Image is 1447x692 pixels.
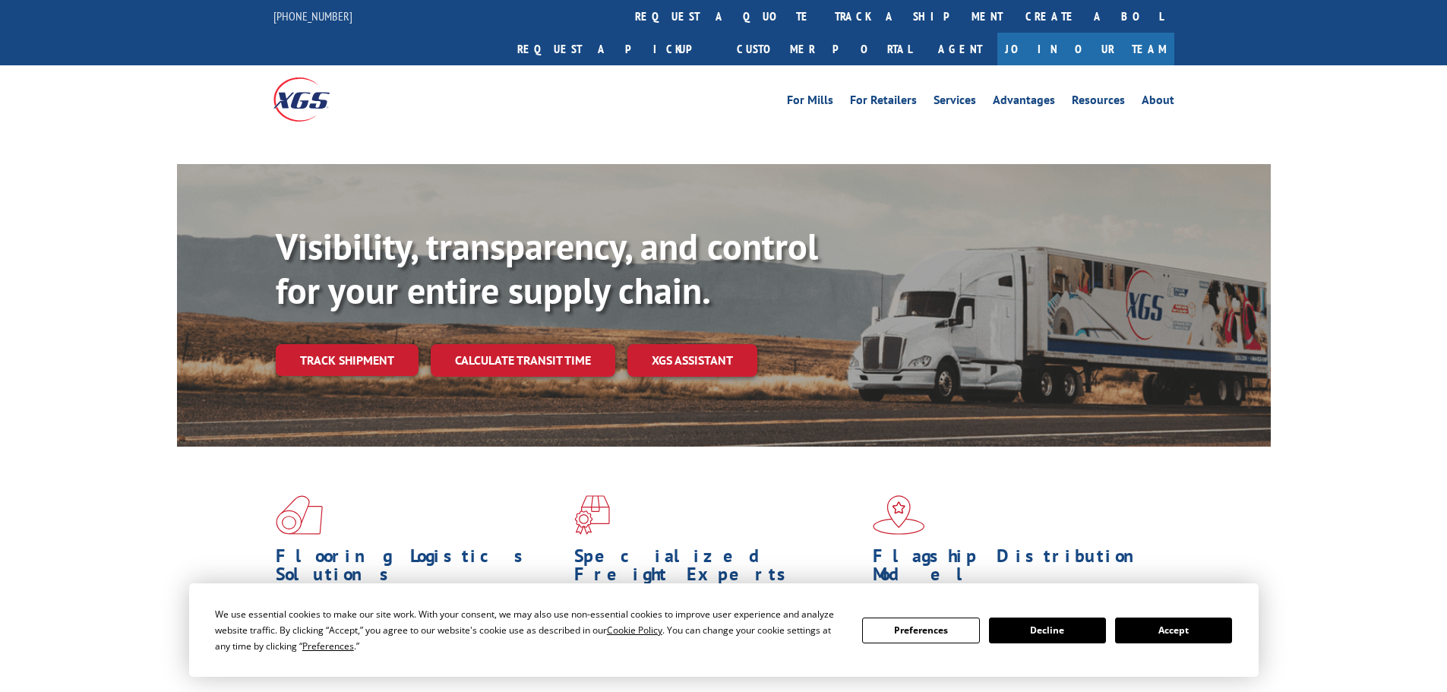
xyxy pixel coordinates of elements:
[725,33,923,65] a: Customer Portal
[273,8,352,24] a: [PHONE_NUMBER]
[862,618,979,643] button: Preferences
[923,33,997,65] a: Agent
[574,547,861,591] h1: Specialized Freight Experts
[574,495,610,535] img: xgs-icon-focused-on-flooring-red
[997,33,1174,65] a: Join Our Team
[873,547,1160,591] h1: Flagship Distribution Model
[276,495,323,535] img: xgs-icon-total-supply-chain-intelligence-red
[1072,94,1125,111] a: Resources
[1115,618,1232,643] button: Accept
[189,583,1259,677] div: Cookie Consent Prompt
[787,94,833,111] a: For Mills
[276,223,818,314] b: Visibility, transparency, and control for your entire supply chain.
[850,94,917,111] a: For Retailers
[302,640,354,653] span: Preferences
[873,495,925,535] img: xgs-icon-flagship-distribution-model-red
[431,344,615,377] a: Calculate transit time
[1142,94,1174,111] a: About
[627,344,757,377] a: XGS ASSISTANT
[989,618,1106,643] button: Decline
[506,33,725,65] a: Request a pickup
[993,94,1055,111] a: Advantages
[276,547,563,591] h1: Flooring Logistics Solutions
[276,344,419,376] a: Track shipment
[215,606,844,654] div: We use essential cookies to make our site work. With your consent, we may also use non-essential ...
[607,624,662,637] span: Cookie Policy
[934,94,976,111] a: Services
